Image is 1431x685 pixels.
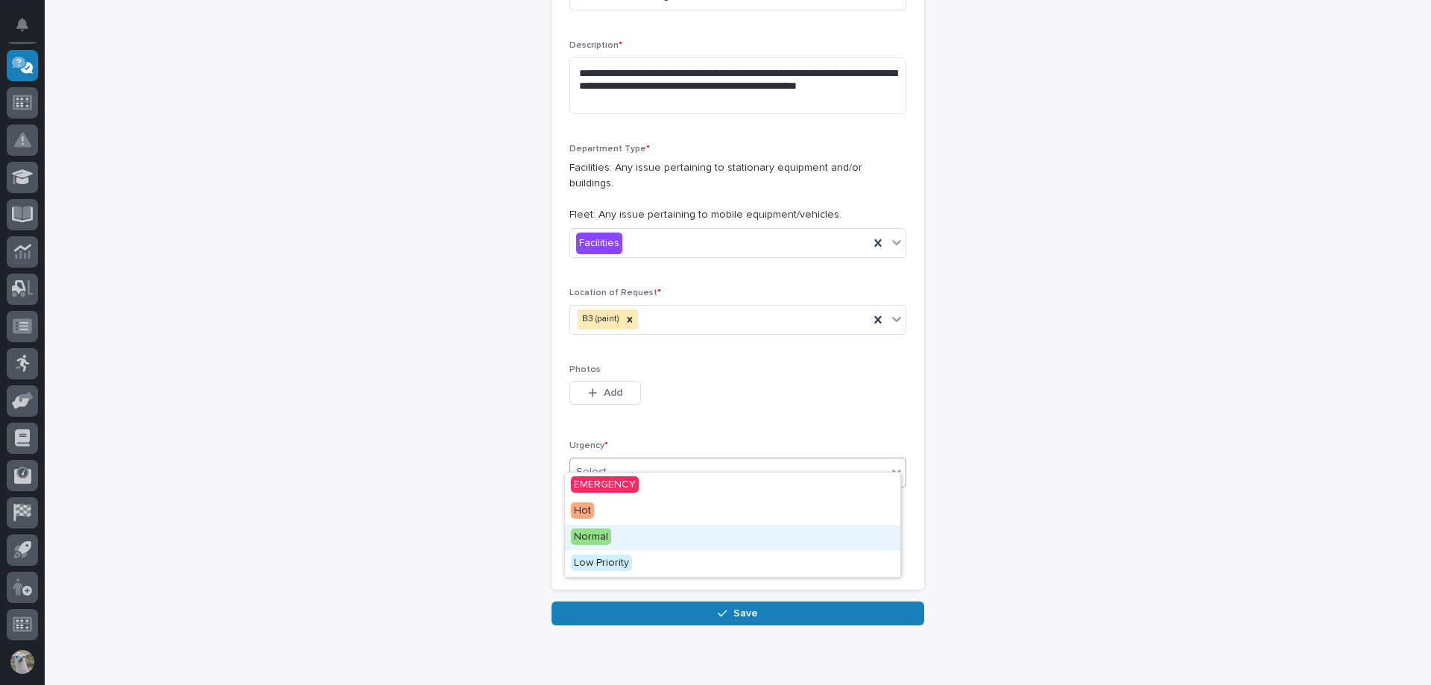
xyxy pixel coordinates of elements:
[552,602,924,625] button: Save
[569,441,608,450] span: Urgency
[733,607,758,620] span: Save
[565,473,900,499] div: EMERGENCY
[571,555,632,571] span: Low Priority
[569,145,650,154] span: Department Type
[565,525,900,551] div: Normal
[578,309,622,329] div: B3 (paint)
[569,288,661,297] span: Location of Request
[7,9,38,40] button: Notifications
[571,502,594,519] span: Hot
[569,160,906,222] p: Facilities: Any issue pertaining to stationary equipment and/or buildings. Fleet: Any issue perta...
[604,386,622,400] span: Add
[569,381,641,405] button: Add
[7,646,38,678] button: users-avatar
[565,551,900,577] div: Low Priority
[565,499,900,525] div: Hot
[571,528,611,545] span: Normal
[569,365,601,374] span: Photos
[19,18,38,42] div: Notifications
[576,464,613,480] div: Select...
[569,41,622,50] span: Description
[576,233,622,254] div: Facilities
[571,476,639,493] span: EMERGENCY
